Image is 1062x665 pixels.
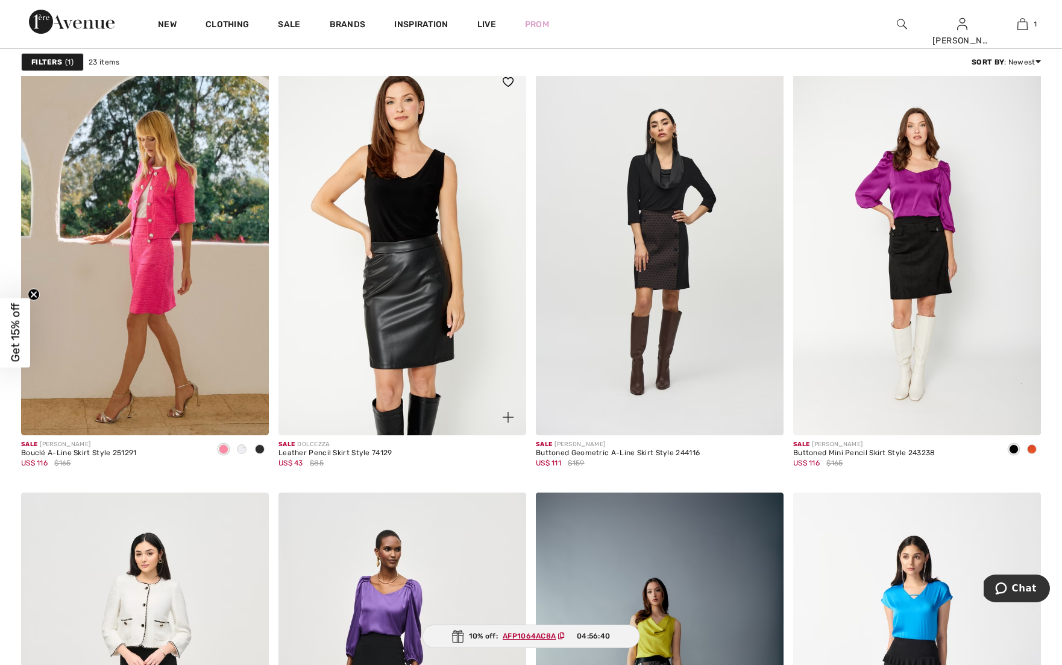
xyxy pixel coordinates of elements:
strong: Filters [31,57,62,68]
div: Buttoned Mini Pencil Skirt Style 243238 [793,449,935,458]
span: 1 [1034,19,1037,30]
div: Lava [1023,440,1041,460]
div: 10% off: [423,625,640,648]
img: My Info [957,17,967,31]
a: Brands [330,19,366,32]
img: plus_v2.svg [503,412,514,423]
img: Bouclé A-Line Skirt Style 251291. Pink [21,64,269,436]
div: Black [1005,440,1023,460]
div: [PERSON_NAME] [536,440,700,449]
a: Sign In [957,18,967,30]
img: Buttoned Mini Pencil Skirt Style 243238. Black [793,64,1041,436]
span: $165 [826,458,843,468]
button: Close teaser [28,288,40,300]
a: Clothing [206,19,249,32]
div: [PERSON_NAME] [932,34,991,47]
span: 1 [65,57,74,68]
span: $159 [568,458,584,468]
a: Live [477,18,496,31]
a: New [158,19,177,32]
div: Bouclé A-Line Skirt Style 251291 [21,449,137,458]
span: US$ 116 [793,459,820,467]
span: US$ 43 [278,459,303,467]
div: Pink [215,440,233,460]
span: 23 items [89,57,119,68]
img: Gift.svg [452,630,464,643]
div: [PERSON_NAME] [793,440,935,449]
img: heart_black_full.svg [503,77,514,87]
strong: Sort By [972,58,1004,66]
div: Buttoned Geometric A-Line Skirt Style 244116 [536,449,700,458]
span: $85 [310,458,324,468]
a: Sale [278,19,300,32]
span: Sale [278,441,295,448]
img: 1ère Avenue [29,10,115,34]
img: search the website [897,17,907,31]
ins: AFP1064AC8A [503,632,556,640]
div: Off White [233,440,251,460]
a: 1 [993,17,1052,31]
a: Prom [525,18,549,31]
a: Leather Pencil Skirt Style 74129. As sample [278,64,526,436]
span: Inspiration [394,19,448,32]
img: My Bag [1017,17,1028,31]
div: [PERSON_NAME] [21,440,137,449]
span: Get 15% off [8,303,22,362]
span: Sale [793,441,809,448]
span: $165 [54,458,71,468]
iframe: Opens a widget where you can chat to one of our agents [984,575,1050,605]
div: : Newest [972,57,1041,68]
span: US$ 116 [21,459,48,467]
div: DOLCEZZA [278,440,392,449]
span: Sale [536,441,552,448]
div: Black [251,440,269,460]
span: US$ 111 [536,459,561,467]
span: Sale [21,441,37,448]
div: Leather Pencil Skirt Style 74129 [278,449,392,458]
span: 04:56:40 [577,631,610,641]
img: Buttoned Geometric A-Line Skirt Style 244116. Black/Brown [536,64,784,436]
